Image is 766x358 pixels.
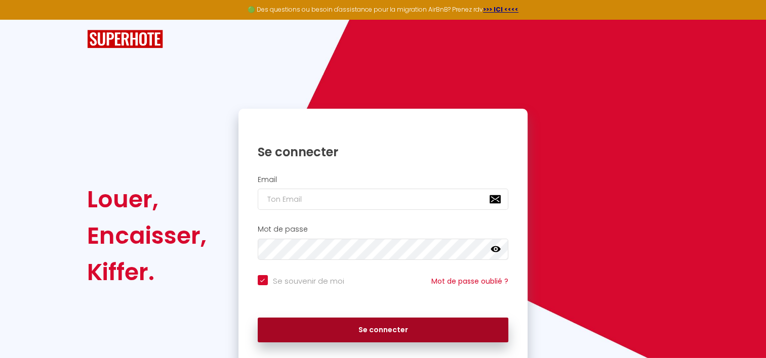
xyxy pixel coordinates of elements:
a: >>> ICI <<<< [483,5,518,14]
div: Louer, [87,181,207,217]
h2: Email [258,175,509,184]
h1: Se connecter [258,144,509,160]
button: Se connecter [258,318,509,343]
img: SuperHote logo [87,30,163,49]
input: Ton Email [258,189,509,210]
a: Mot de passe oublié ? [431,276,508,286]
div: Encaisser, [87,217,207,254]
h2: Mot de passe [258,225,509,234]
div: Kiffer. [87,254,207,290]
